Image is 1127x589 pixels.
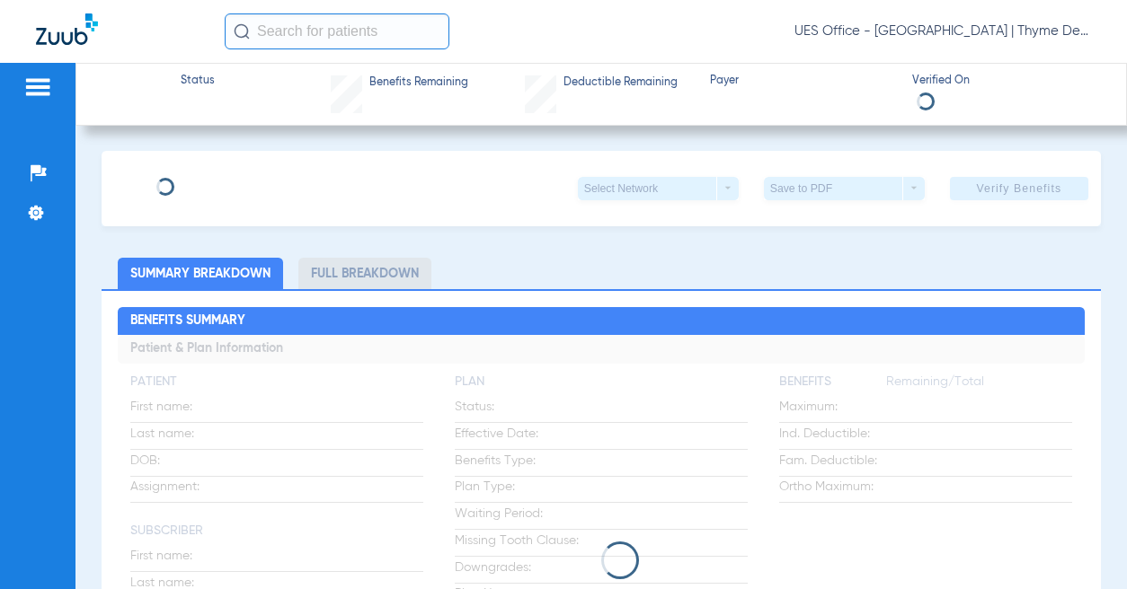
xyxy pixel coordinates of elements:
span: Deductible Remaining [563,75,678,92]
img: Zuub Logo [36,13,98,45]
h2: Benefits Summary [118,307,1086,336]
span: Status [181,74,215,90]
span: Payer [710,74,896,90]
span: Benefits Remaining [369,75,468,92]
span: Verified On [912,74,1098,90]
li: Full Breakdown [298,258,431,289]
img: hamburger-icon [23,76,52,98]
li: Summary Breakdown [118,258,283,289]
span: UES Office - [GEOGRAPHIC_DATA] | Thyme Dental Care [794,22,1091,40]
input: Search for patients [225,13,449,49]
img: Search Icon [234,23,250,40]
